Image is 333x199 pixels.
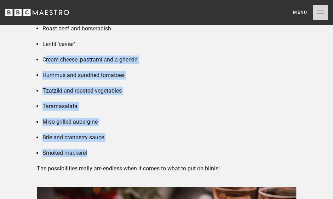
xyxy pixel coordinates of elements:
li: Hummus and sundried tomatoes [42,71,296,80]
li: Cream cheese, pastrami and a gherkin [42,55,296,64]
li: Tzatziki and roasted vegetables [42,87,296,95]
li: Taramasalata [42,102,296,111]
p: The possibilities really are endless when it comes to what to put on blinis! [37,164,296,173]
li: Miso grilled aubergine [42,118,296,126]
li: Brie and cranberry sauce [42,133,296,142]
li: Lentil ‘caviar’ [42,40,296,48]
li: Smoked mackerel [42,149,296,157]
li: Roast beef and horseradish [42,24,296,33]
svg: BBC Maestro [5,7,69,18]
button: Toggle navigation [293,5,328,20]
